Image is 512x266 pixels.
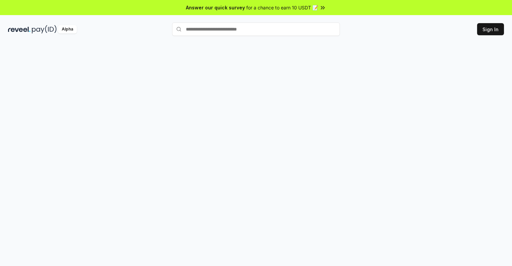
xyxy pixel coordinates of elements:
[246,4,318,11] span: for a chance to earn 10 USDT 📝
[477,23,504,35] button: Sign In
[186,4,245,11] span: Answer our quick survey
[8,25,31,34] img: reveel_dark
[32,25,57,34] img: pay_id
[58,25,77,34] div: Alpha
